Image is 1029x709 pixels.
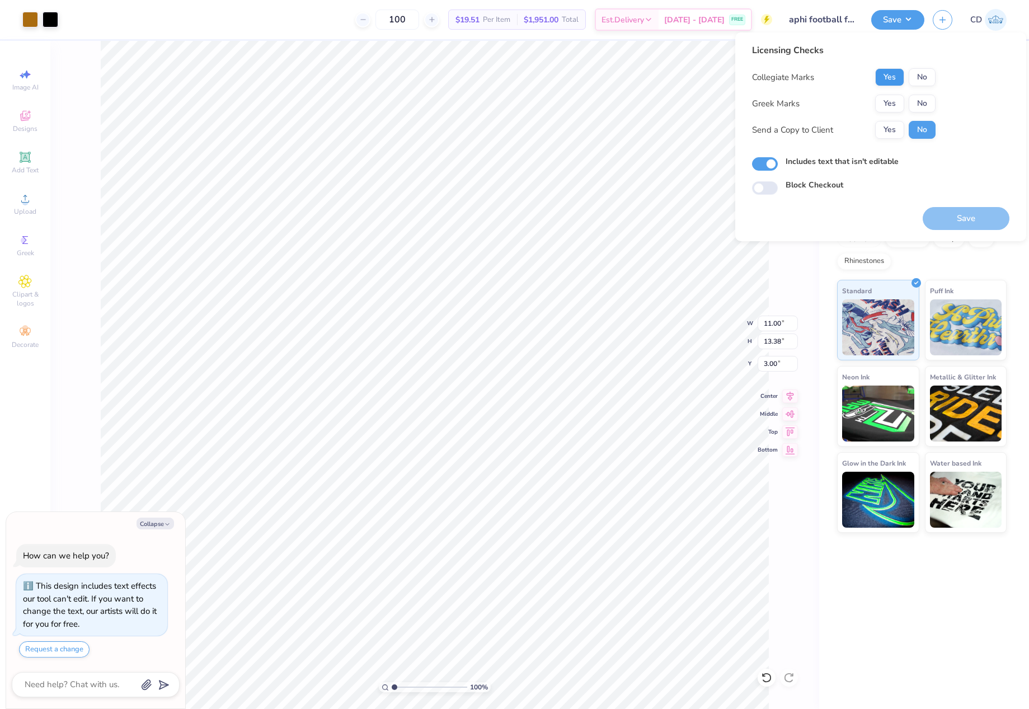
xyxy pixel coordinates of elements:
span: Decorate [12,340,39,349]
img: Water based Ink [930,472,1002,528]
img: Glow in the Dark Ink [842,472,914,528]
span: Water based Ink [930,457,981,469]
img: Metallic & Glitter Ink [930,386,1002,442]
div: Collegiate Marks [752,71,814,84]
button: Yes [875,95,904,112]
img: Standard [842,299,914,355]
div: Send a Copy to Client [752,124,833,137]
span: Puff Ink [930,285,953,297]
span: Designs [13,124,37,133]
span: Neon Ink [842,371,870,383]
div: Rhinestones [837,253,891,270]
span: Greek [17,248,34,257]
span: Upload [14,207,36,216]
label: Includes text that isn't editable [786,156,899,167]
span: Middle [758,410,778,418]
span: CD [970,13,982,26]
a: CD [970,9,1007,31]
span: $19.51 [455,14,480,26]
span: Standard [842,285,872,297]
span: Center [758,392,778,400]
span: Image AI [12,83,39,92]
span: Bottom [758,446,778,454]
input: – – [375,10,419,30]
button: Yes [875,68,904,86]
div: Greek Marks [752,97,800,110]
span: Top [758,428,778,436]
span: Glow in the Dark Ink [842,457,906,469]
button: No [909,121,936,139]
div: Licensing Checks [752,44,936,57]
div: This design includes text effects our tool can't edit. If you want to change the text, our artist... [23,580,157,630]
button: Save [871,10,924,30]
span: Metallic & Glitter Ink [930,371,996,383]
img: Puff Ink [930,299,1002,355]
span: $1,951.00 [524,14,558,26]
button: Yes [875,121,904,139]
input: Untitled Design [781,8,863,31]
img: Cedric Diasanta [985,9,1007,31]
span: [DATE] - [DATE] [664,14,725,26]
label: Block Checkout [786,179,843,191]
span: Total [562,14,579,26]
button: Request a change [19,641,90,658]
span: FREE [731,16,743,24]
span: Per Item [483,14,510,26]
button: No [909,68,936,86]
button: Collapse [137,518,174,529]
span: Add Text [12,166,39,175]
img: Neon Ink [842,386,914,442]
span: Est. Delivery [602,14,644,26]
div: How can we help you? [23,550,109,561]
span: Clipart & logos [6,290,45,308]
button: No [909,95,936,112]
span: 100 % [470,682,488,692]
